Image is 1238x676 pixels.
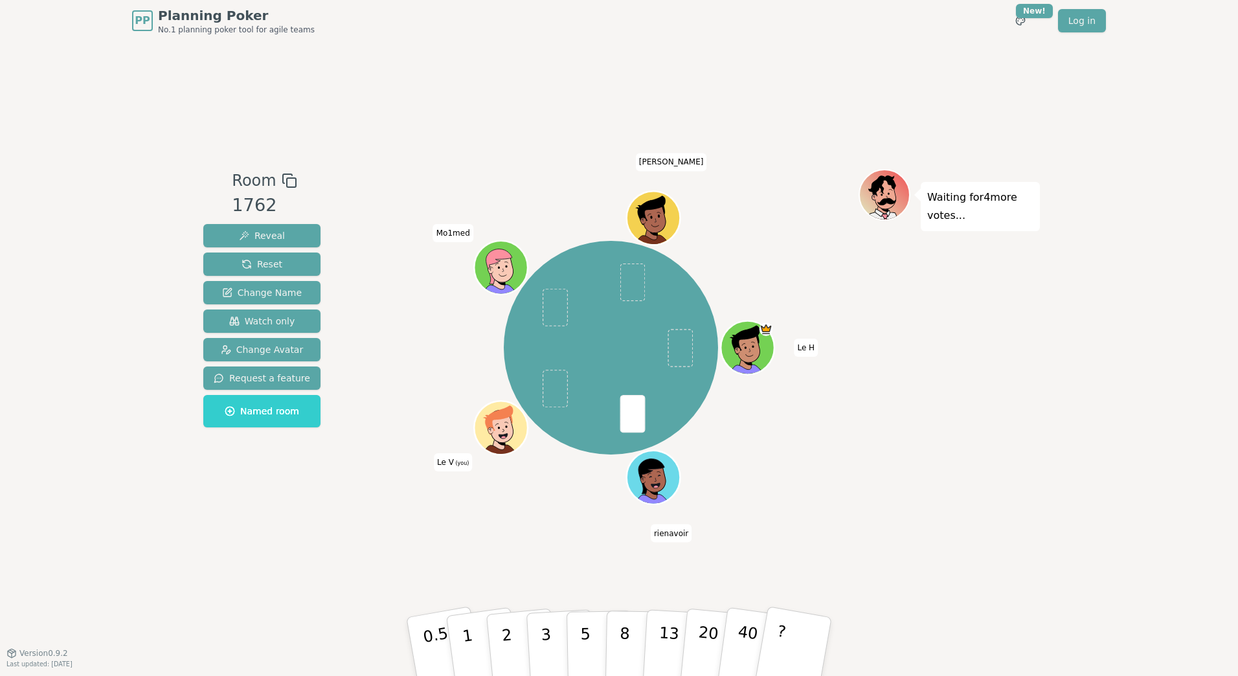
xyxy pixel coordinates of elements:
span: Version 0.9.2 [19,648,68,659]
div: 1762 [232,192,297,219]
button: Named room [203,395,321,427]
span: Click to change your name [636,153,707,172]
span: Request a feature [214,372,310,385]
span: Change Avatar [221,343,304,356]
span: Change Name [222,286,302,299]
span: (you) [454,460,469,466]
span: Click to change your name [433,224,473,242]
button: Click to change your avatar [475,403,526,453]
span: Reset [242,258,282,271]
span: Reveal [239,229,285,242]
button: Request a feature [203,366,321,390]
button: Reset [203,253,321,276]
span: Click to change your name [794,339,818,357]
span: Planning Poker [158,6,315,25]
span: Room [232,169,276,192]
button: Change Avatar [203,338,321,361]
span: Named room [225,405,299,418]
button: Watch only [203,310,321,333]
span: Le H is the host [759,322,772,336]
button: Reveal [203,224,321,247]
span: No.1 planning poker tool for agile teams [158,25,315,35]
span: Last updated: [DATE] [6,660,73,668]
span: Watch only [229,315,295,328]
span: PP [135,13,150,28]
div: New! [1016,4,1053,18]
button: Version0.9.2 [6,648,68,659]
a: PPPlanning PokerNo.1 planning poker tool for agile teams [132,6,315,35]
span: Click to change your name [434,453,472,471]
span: Click to change your name [651,524,692,543]
button: Change Name [203,281,321,304]
a: Log in [1058,9,1106,32]
p: Waiting for 4 more votes... [927,188,1033,225]
button: New! [1009,9,1032,32]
